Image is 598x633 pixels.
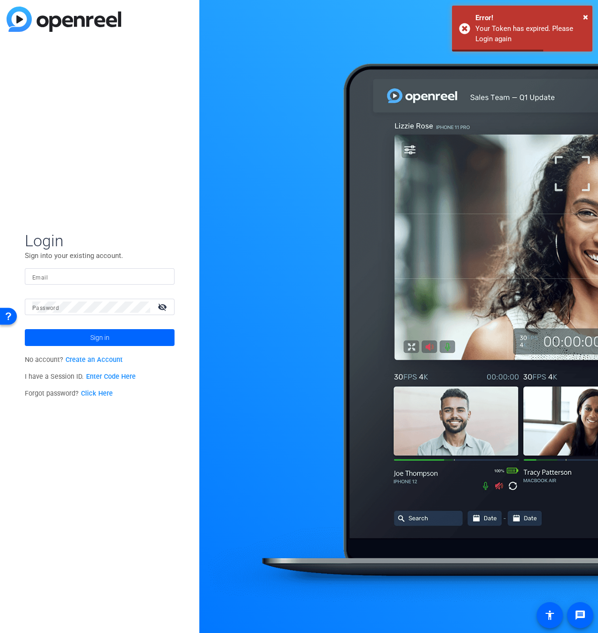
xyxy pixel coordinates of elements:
[32,274,48,281] mat-label: Email
[25,356,123,364] span: No account?
[475,13,585,23] div: Error!
[583,11,588,22] span: ×
[544,610,555,621] mat-icon: accessibility
[25,250,175,261] p: Sign into your existing account.
[81,390,113,397] a: Click Here
[66,356,123,364] a: Create an Account
[25,329,175,346] button: Sign in
[32,305,59,311] mat-label: Password
[32,271,167,282] input: Enter Email Address
[475,23,585,44] div: Your Token has expired. Please Login again
[152,300,175,314] mat-icon: visibility_off
[25,373,136,381] span: I have a Session ID.
[90,326,109,349] span: Sign in
[7,7,121,32] img: blue-gradient.svg
[25,390,113,397] span: Forgot password?
[86,373,136,381] a: Enter Code Here
[25,231,175,250] span: Login
[575,610,586,621] mat-icon: message
[583,10,588,24] button: Close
